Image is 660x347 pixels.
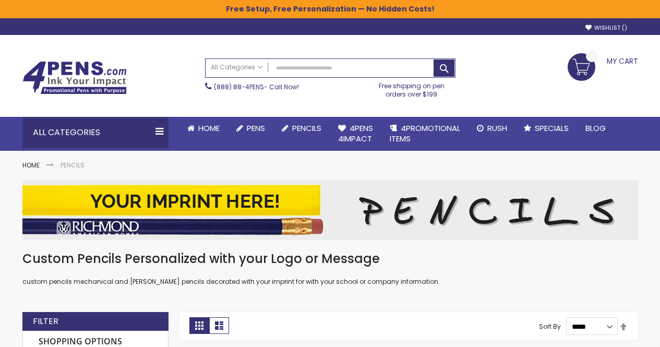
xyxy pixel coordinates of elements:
span: Blog [585,123,606,134]
a: Home [179,117,228,140]
a: Wishlist [585,24,627,32]
div: custom pencils mechanical and [PERSON_NAME] pencils decorated with your imprint for with your sch... [22,250,638,286]
a: Pens [228,117,273,140]
a: 4Pens4impact [330,117,381,151]
a: All Categories [206,59,268,76]
a: Blog [577,117,614,140]
img: 4Pens Custom Pens and Promotional Products [22,61,127,94]
strong: Grid [189,317,209,334]
a: Home [22,161,40,170]
div: All Categories [22,117,169,148]
span: 4Pens 4impact [338,123,373,144]
label: Sort By [539,322,561,331]
span: - Call Now! [214,82,299,91]
span: Rush [487,123,507,134]
span: Pencils [292,123,321,134]
a: 4PROMOTIONALITEMS [381,117,469,151]
strong: Filter [33,316,58,327]
a: Pencils [273,117,330,140]
a: Rush [469,117,515,140]
span: 4PROMOTIONAL ITEMS [390,123,460,144]
strong: Pencils [61,161,85,170]
div: Free shipping on pen orders over $199 [368,78,455,99]
span: Home [198,123,220,134]
span: Specials [535,123,569,134]
span: Pens [247,123,265,134]
img: Pencils [22,180,638,240]
h1: Custom Pencils Personalized with your Logo or Message [22,250,638,267]
a: Specials [515,117,577,140]
span: All Categories [211,63,263,71]
a: (888) 88-4PENS [214,82,264,91]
